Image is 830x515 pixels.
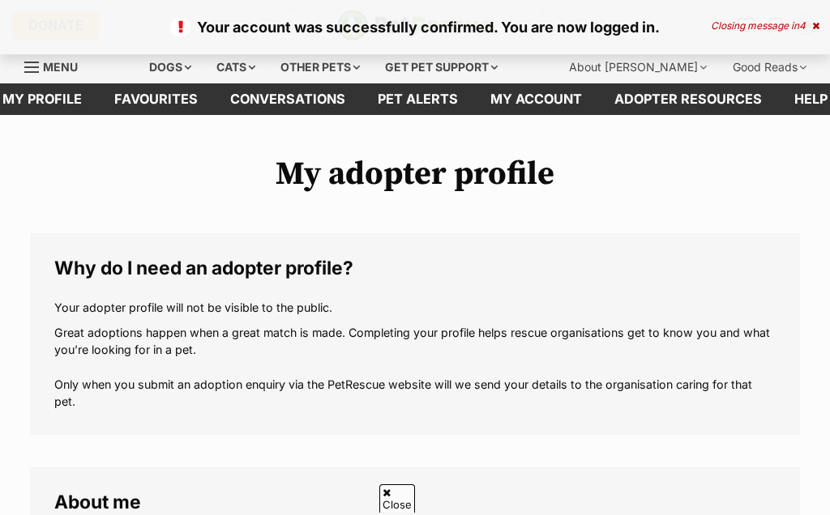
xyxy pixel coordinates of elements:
a: Pet alerts [362,83,474,115]
span: Close [379,484,415,513]
div: Dogs [138,51,203,83]
span: Menu [43,60,78,74]
a: conversations [214,83,362,115]
a: My account [474,83,598,115]
div: Good Reads [721,51,818,83]
fieldset: Why do I need an adopter profile? [30,233,800,435]
div: Get pet support [374,51,509,83]
p: Your adopter profile will not be visible to the public. [54,299,776,316]
h1: My adopter profile [30,155,800,193]
div: About [PERSON_NAME] [558,51,718,83]
a: Adopter resources [598,83,778,115]
a: Favourites [98,83,214,115]
div: Cats [205,51,267,83]
a: Menu [24,51,89,80]
legend: About me [54,492,776,513]
legend: Why do I need an adopter profile? [54,257,776,279]
div: Other pets [269,51,371,83]
p: Great adoptions happen when a great match is made. Completing your profile helps rescue organisat... [54,324,776,411]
